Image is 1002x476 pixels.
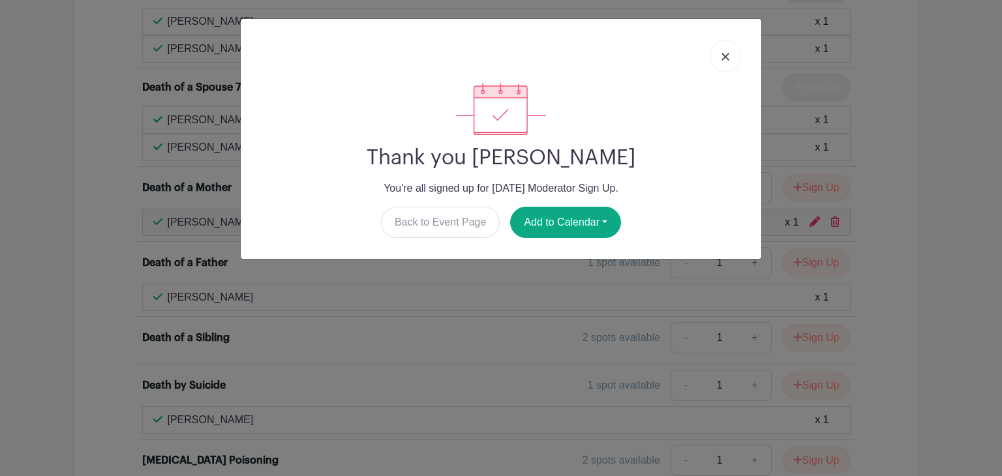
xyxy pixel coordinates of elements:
p: You're all signed up for [DATE] Moderator Sign Up. [251,181,751,196]
a: Back to Event Page [381,207,500,238]
img: signup_complete-c468d5dda3e2740ee63a24cb0ba0d3ce5d8a4ecd24259e683200fb1569d990c8.svg [456,83,546,135]
button: Add to Calendar [510,207,621,238]
h2: Thank you [PERSON_NAME] [251,145,751,170]
img: close_button-5f87c8562297e5c2d7936805f587ecaba9071eb48480494691a3f1689db116b3.svg [721,53,729,61]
